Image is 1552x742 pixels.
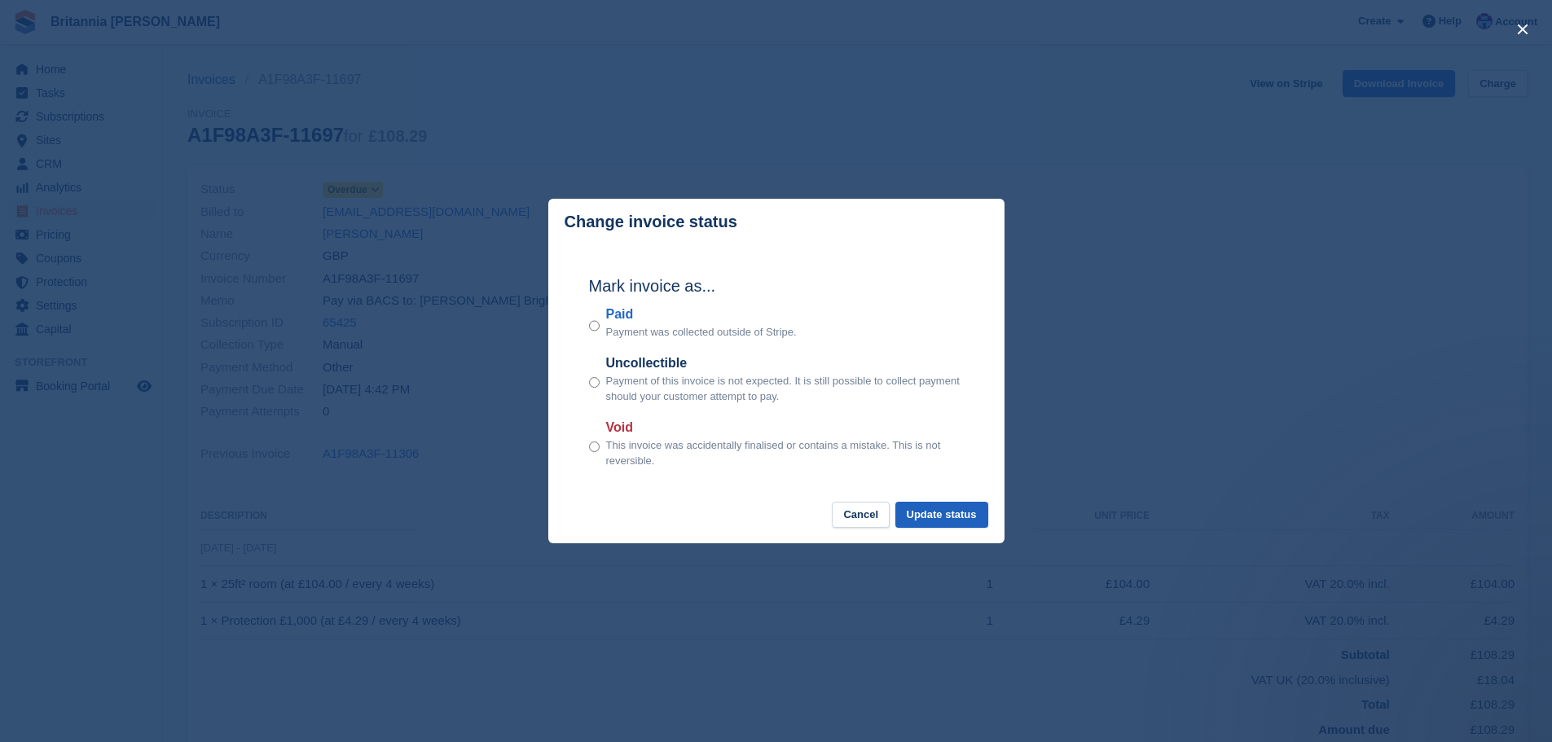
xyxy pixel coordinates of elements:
[565,213,737,231] p: Change invoice status
[832,502,890,529] button: Cancel
[606,418,964,437] label: Void
[589,274,964,298] h2: Mark invoice as...
[1510,16,1536,42] button: close
[606,373,964,405] p: Payment of this invoice is not expected. It is still possible to collect payment should your cust...
[895,502,988,529] button: Update status
[606,353,964,373] label: Uncollectible
[606,437,964,469] p: This invoice was accidentally finalised or contains a mistake. This is not reversible.
[606,305,797,324] label: Paid
[606,324,797,340] p: Payment was collected outside of Stripe.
